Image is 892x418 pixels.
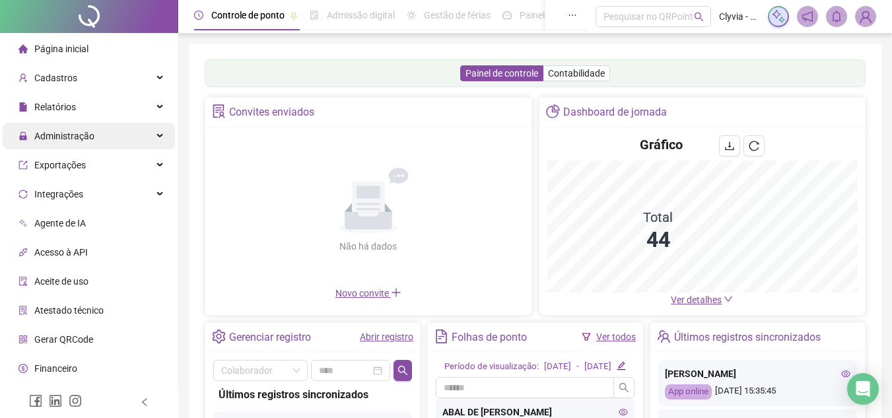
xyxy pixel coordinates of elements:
span: Integrações [34,189,83,199]
span: user-add [18,73,28,83]
span: plus [391,287,401,298]
span: api [18,248,28,257]
span: Administração [34,131,94,141]
div: Últimos registros sincronizados [219,386,407,403]
span: facebook [29,394,42,407]
span: ellipsis [568,11,577,20]
div: Convites enviados [229,101,314,123]
span: Cadastros [34,73,77,83]
a: Ver detalhes down [671,295,733,305]
span: solution [18,306,28,315]
h4: Gráfico [640,135,683,154]
span: left [140,398,149,407]
span: Acesso à API [34,247,88,258]
span: Relatórios [34,102,76,112]
span: Atestado técnico [34,305,104,316]
span: sun [407,11,416,20]
span: Novo convite [335,288,401,298]
span: eye [619,407,628,417]
div: Open Intercom Messenger [847,373,879,405]
span: pie-chart [546,104,560,118]
span: file [18,102,28,112]
span: Ver detalhes [671,295,722,305]
span: search [619,382,629,393]
span: solution [212,104,226,118]
div: Período de visualização: [444,360,539,374]
img: sparkle-icon.fc2bf0ac1784a2077858766a79e2daf3.svg [771,9,786,24]
div: App online [665,384,712,400]
span: team [657,330,671,343]
span: home [18,44,28,53]
span: lock [18,131,28,141]
span: Agente de IA [34,218,86,228]
div: - [576,360,579,374]
span: Painel do DP [520,10,571,20]
div: [PERSON_NAME] [665,366,850,381]
span: export [18,160,28,170]
span: Página inicial [34,44,88,54]
span: Admissão digital [327,10,395,20]
span: dashboard [502,11,512,20]
span: filter [582,332,591,341]
a: Abrir registro [360,331,413,342]
span: Controle de ponto [211,10,285,20]
div: [DATE] 15:35:45 [665,384,850,400]
span: download [724,141,735,151]
span: instagram [69,394,82,407]
div: Últimos registros sincronizados [674,326,821,349]
span: Contabilidade [548,68,605,79]
img: 83774 [856,7,875,26]
span: pushpin [290,12,298,20]
div: Não há dados [308,239,429,254]
span: clock-circle [194,11,203,20]
span: bell [831,11,842,22]
span: search [694,12,704,22]
span: Gerar QRCode [34,334,93,345]
a: Ver todos [596,331,636,342]
div: [DATE] [544,360,571,374]
span: Gestão de férias [424,10,491,20]
span: search [397,365,408,376]
div: Gerenciar registro [229,326,311,349]
div: Folhas de ponto [452,326,527,349]
div: Dashboard de jornada [563,101,667,123]
span: reload [749,141,759,151]
span: notification [802,11,813,22]
span: linkedin [49,394,62,407]
span: file-done [310,11,319,20]
span: edit [617,361,625,370]
span: setting [212,330,226,343]
div: [DATE] [584,360,611,374]
span: Painel de controle [465,68,538,79]
span: dollar [18,364,28,373]
span: Clyvia - LIPSFIHA [719,9,760,24]
span: Aceite de uso [34,276,88,287]
span: file-text [434,330,448,343]
span: down [724,295,733,304]
span: Financeiro [34,363,77,374]
span: Exportações [34,160,86,170]
span: eye [841,369,850,378]
span: sync [18,190,28,199]
span: audit [18,277,28,286]
span: qrcode [18,335,28,344]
